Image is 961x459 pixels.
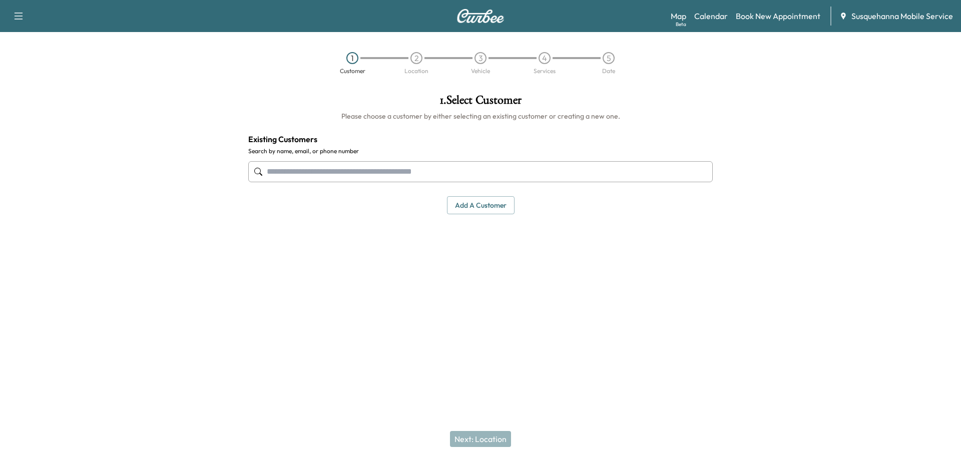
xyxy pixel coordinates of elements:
a: Book New Appointment [736,10,820,22]
div: Beta [676,21,686,28]
div: 3 [474,52,487,64]
div: Location [404,68,428,74]
label: Search by name, email, or phone number [248,147,713,155]
span: Susquehanna Mobile Service [851,10,953,22]
div: 5 [603,52,615,64]
a: Calendar [694,10,728,22]
button: Add a customer [447,196,515,215]
img: Curbee Logo [456,9,505,23]
a: MapBeta [671,10,686,22]
h4: Existing Customers [248,133,713,145]
div: 4 [539,52,551,64]
div: Services [534,68,556,74]
h1: 1 . Select Customer [248,94,713,111]
div: Customer [340,68,365,74]
h6: Please choose a customer by either selecting an existing customer or creating a new one. [248,111,713,121]
div: 1 [346,52,358,64]
div: Date [602,68,615,74]
div: 2 [410,52,422,64]
div: Vehicle [471,68,490,74]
